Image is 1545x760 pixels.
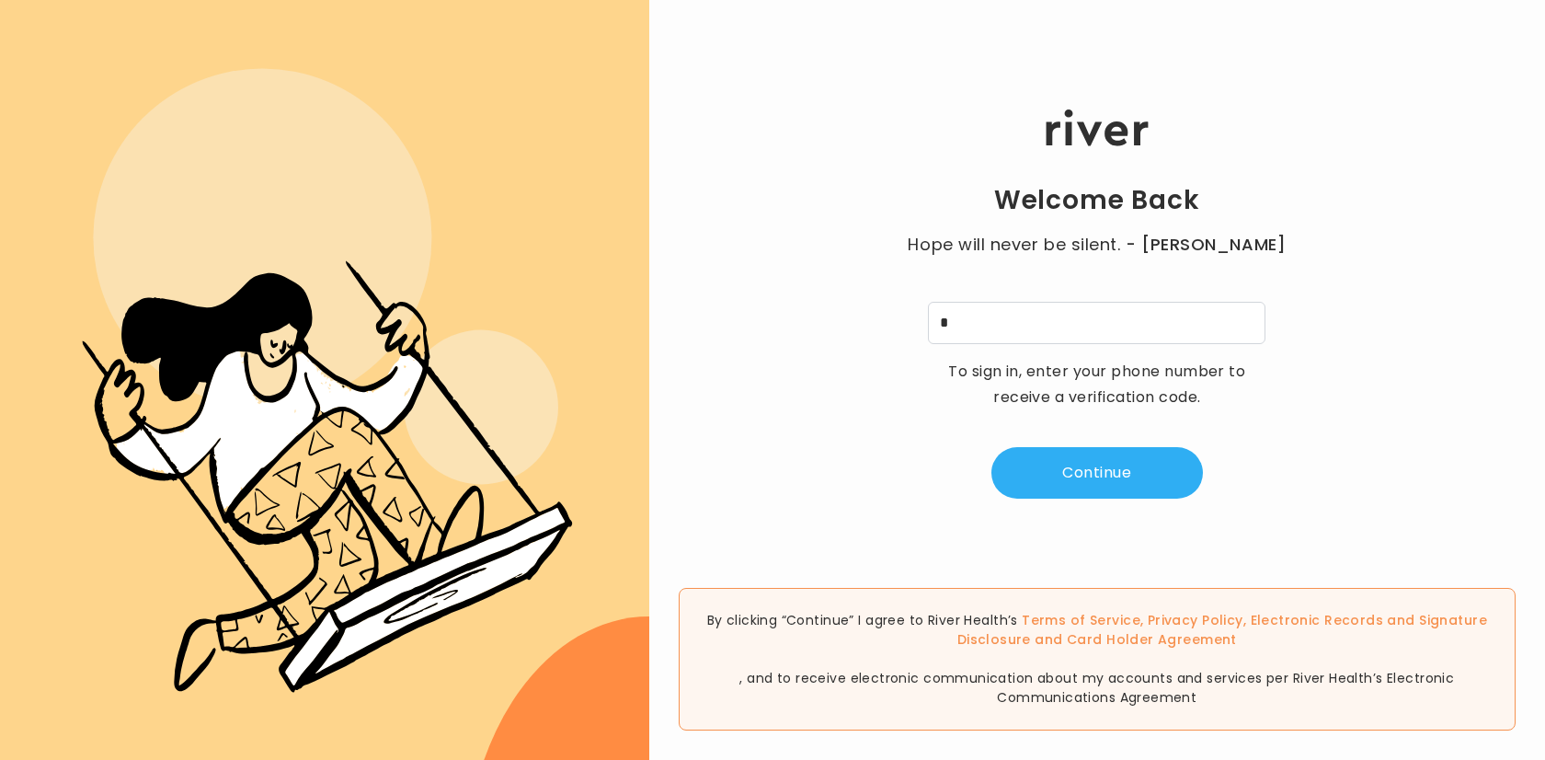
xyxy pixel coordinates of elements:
p: To sign in, enter your phone number to receive a verification code. [936,359,1258,410]
a: Privacy Policy [1148,611,1243,629]
span: , , and [698,611,1496,669]
a: Terms of Service [1022,611,1140,629]
div: By clicking “Continue” I agree to River Health’s [679,588,1516,731]
span: , and to receive electronic communication about my accounts and services per River Health’s Elect... [739,669,1454,707]
p: Hope will never be silent. [890,232,1304,258]
a: Electronic Records and Signature Disclosure [957,611,1487,649]
a: Card Holder Agreement [1067,630,1237,649]
h1: Welcome Back [994,184,1200,217]
button: Continue [991,447,1203,499]
span: - [PERSON_NAME] [1126,232,1286,258]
